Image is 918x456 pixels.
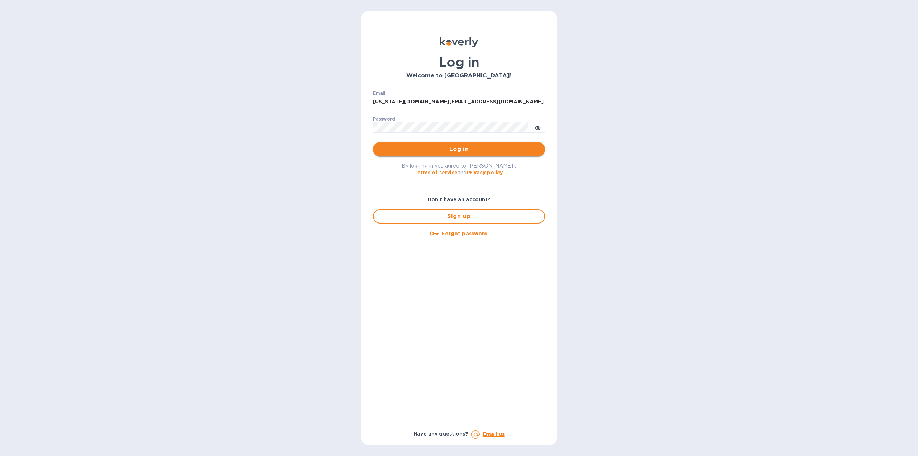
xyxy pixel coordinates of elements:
[379,212,539,221] span: Sign up
[402,163,517,175] span: By logging in you agree to [PERSON_NAME]'s and .
[427,197,491,202] b: Don't have an account?
[441,231,488,236] u: Forgot password
[531,120,545,135] button: toggle password visibility
[373,117,395,121] label: Password
[379,145,539,154] span: Log in
[373,142,545,156] button: Log in
[413,431,468,437] b: Have any questions?
[440,37,478,47] img: Koverly
[414,170,458,175] a: Terms of service
[373,55,545,70] h1: Log in
[373,209,545,224] button: Sign up
[373,97,545,107] input: Enter email address
[467,170,503,175] a: Privacy policy
[373,72,545,79] h3: Welcome to [GEOGRAPHIC_DATA]!
[483,431,505,437] a: Email us
[373,91,385,95] label: Email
